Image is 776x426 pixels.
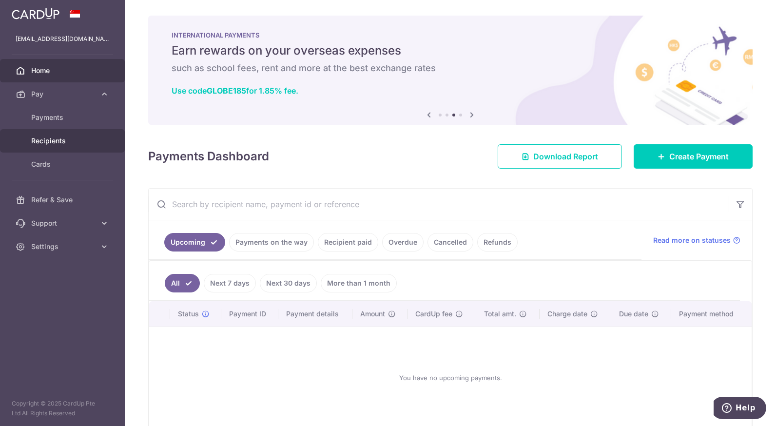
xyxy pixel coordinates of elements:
b: GLOBE185 [207,86,246,96]
span: Amount [360,309,385,319]
a: Next 30 days [260,274,317,292]
span: Payments [31,113,96,122]
a: Overdue [382,233,424,252]
p: INTERNATIONAL PAYMENTS [172,31,729,39]
a: All [165,274,200,292]
input: Search by recipient name, payment id or reference [149,189,729,220]
span: Download Report [533,151,598,162]
a: Recipient paid [318,233,378,252]
span: Create Payment [669,151,729,162]
a: Cancelled [427,233,473,252]
a: Next 7 days [204,274,256,292]
iframe: Opens a widget where you can find more information [714,397,766,421]
span: Total amt. [484,309,516,319]
span: Cards [31,159,96,169]
h5: Earn rewards on your overseas expenses [172,43,729,58]
th: Payment details [278,301,352,327]
span: Refer & Save [31,195,96,205]
span: Support [31,218,96,228]
span: Status [178,309,199,319]
span: Charge date [547,309,587,319]
th: Payment ID [221,301,278,327]
a: Refunds [477,233,518,252]
a: Payments on the way [229,233,314,252]
a: Use codeGLOBE185for 1.85% fee. [172,86,298,96]
span: Home [31,66,96,76]
h6: such as school fees, rent and more at the best exchange rates [172,62,729,74]
span: Settings [31,242,96,252]
span: CardUp fee [415,309,452,319]
a: More than 1 month [321,274,397,292]
span: Recipients [31,136,96,146]
p: [EMAIL_ADDRESS][DOMAIN_NAME] [16,34,109,44]
a: Create Payment [634,144,753,169]
img: International Payment Banner [148,16,753,125]
div: You have no upcoming payments. [161,335,740,421]
span: Due date [619,309,648,319]
a: Read more on statuses [653,235,740,245]
a: Download Report [498,144,622,169]
h4: Payments Dashboard [148,148,269,165]
span: Pay [31,89,96,99]
th: Payment method [671,301,752,327]
img: CardUp [12,8,59,19]
span: Read more on statuses [653,235,731,245]
a: Upcoming [164,233,225,252]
